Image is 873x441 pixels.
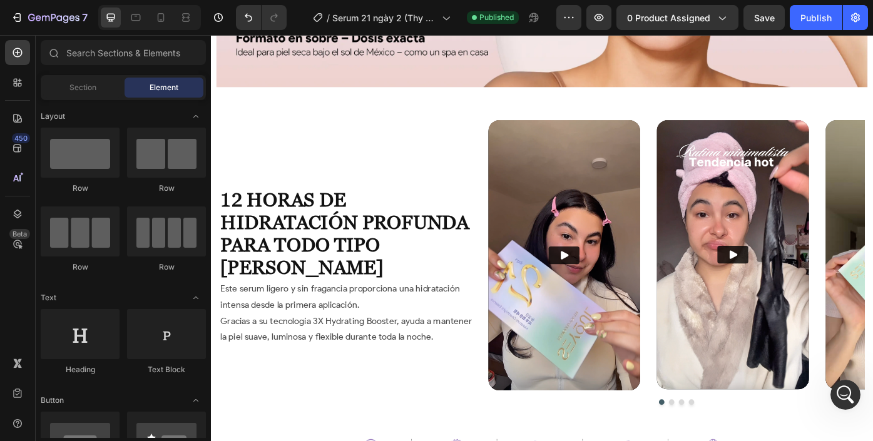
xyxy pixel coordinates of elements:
div: Chị Thi cho phép em hỏi mình có SVG file cho icon này không ạ?Nếu mình có file, chị có thể upload... [10,83,205,255]
button: Dot [508,413,514,420]
div: dạ vâng ạ [186,53,230,66]
span: / [327,11,330,24]
div: 450 [12,133,30,143]
div: dạ vâng ạ [176,46,240,73]
div: Text Block [127,364,206,375]
button: Bộ chọn ảnh gif [39,345,49,355]
img: Alt image [697,97,870,402]
textarea: Message… [11,319,240,340]
div: Seyoul nói… [10,46,240,83]
div: Row [127,261,206,273]
div: Row [41,261,120,273]
input: Search Sections & Elements [41,40,206,65]
span: Text [41,292,56,303]
div: Vâng ạ. ❤️ [10,302,76,330]
button: Gửi tin nhắn… [215,340,235,360]
div: Chị Thi cho phép em hỏi mình có SVG file cho icon này không ạ? [20,91,195,115]
div: Vâng ạ. ❤️ [20,310,66,322]
div: Đóng [220,5,242,28]
iframe: Design area [211,35,873,441]
span: Toggle open [186,106,206,126]
img: Alt image [506,97,678,402]
span: Element [150,82,178,93]
div: Beta [9,229,30,239]
button: Dot [531,413,537,420]
button: Bộ chọn biểu tượng cảm xúc [19,345,29,355]
span: Toggle open [186,390,206,410]
div: dạ mình đợi e chút nha ạ [121,273,230,285]
button: Play [383,240,418,260]
span: Layout [41,111,65,122]
div: Publish [800,11,832,24]
div: Ethan nói… [10,83,240,265]
div: Seyoul nói… [10,265,240,303]
button: Play [574,240,610,260]
span: 0 product assigned [627,11,710,24]
img: Profile image for Ethan [36,7,56,27]
span: Button [41,395,64,406]
button: Start recording [79,345,89,355]
div: Row [127,183,206,194]
span: Toggle open [186,288,206,308]
span: Section [69,82,96,93]
iframe: Intercom live chat [830,380,860,410]
button: Tải tệp đính kèm lên [59,345,69,355]
button: Nhà [196,5,220,29]
span: Published [479,12,514,23]
button: Save [743,5,785,30]
div: Row [41,183,120,194]
button: 0 product assigned [616,5,738,30]
span: Save [754,13,775,23]
button: 7 [5,5,93,30]
button: Dot [542,413,548,420]
button: Publish [790,5,842,30]
button: go back [8,5,32,29]
div: Heading [41,364,120,375]
div: Nếu mình có file, chị có thể upload file SVG như thế này giúp em được không ạ? [20,153,195,190]
img: Alt image [315,97,488,403]
span: Serum 21 ngày 2 (Thy - Nga ) - Hướng mới [332,11,437,24]
h1: [PERSON_NAME] [61,6,142,16]
button: Dot [519,413,526,420]
div: Ethan nói… [10,302,240,357]
div: Undo/Redo [236,5,287,30]
p: Active [61,16,86,28]
p: 7 [82,10,88,25]
div: dạ mình đợi e chút nha ạ [111,265,240,293]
